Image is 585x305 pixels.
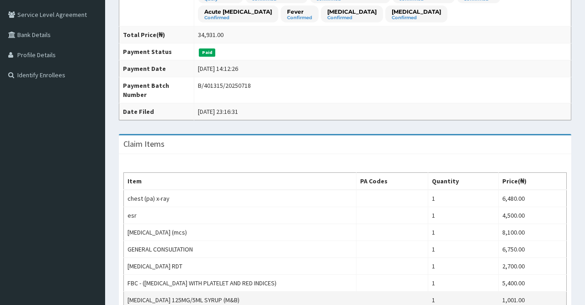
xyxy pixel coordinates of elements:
td: 6,480.00 [499,190,567,207]
div: [DATE] 23:16:31 [198,107,238,116]
td: esr [124,207,356,224]
small: Confirmed [287,16,312,20]
td: FBC - ([MEDICAL_DATA] WITH PLATELET AND RED INDICES) [124,275,356,292]
td: 5,400.00 [499,275,567,292]
div: B/401315/20250718 [198,81,251,90]
small: Confirmed [204,16,272,20]
p: Acute [MEDICAL_DATA] [204,8,272,16]
th: Item [124,173,356,190]
td: [MEDICAL_DATA] (mcs) [124,224,356,241]
th: Payment Date [119,60,194,77]
td: 1 [428,190,499,207]
p: [MEDICAL_DATA] [327,8,377,16]
small: Confirmed [392,16,441,20]
td: 4,500.00 [499,207,567,224]
td: 1 [428,241,499,258]
td: 2,700.00 [499,258,567,275]
small: Confirmed [327,16,377,20]
th: Quantity [428,173,499,190]
th: Price(₦) [499,173,567,190]
td: 1 [428,224,499,241]
td: chest (pa) x-ray [124,190,356,207]
h3: Claim Items [123,140,165,148]
th: Payment Status [119,43,194,60]
span: Paid [199,48,215,57]
th: Date Filed [119,103,194,120]
th: PA Codes [356,173,428,190]
td: 1 [428,275,499,292]
td: GENERAL CONSULTATION [124,241,356,258]
td: 1 [428,207,499,224]
td: 6,750.00 [499,241,567,258]
th: Total Price(₦) [119,27,194,43]
th: Payment Batch Number [119,77,194,103]
div: 34,931.00 [198,30,223,39]
td: 1 [428,258,499,275]
div: [DATE] 14:12:26 [198,64,238,73]
p: Fever [287,8,312,16]
td: 8,100.00 [499,224,567,241]
td: [MEDICAL_DATA] RDT [124,258,356,275]
p: [MEDICAL_DATA] [392,8,441,16]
